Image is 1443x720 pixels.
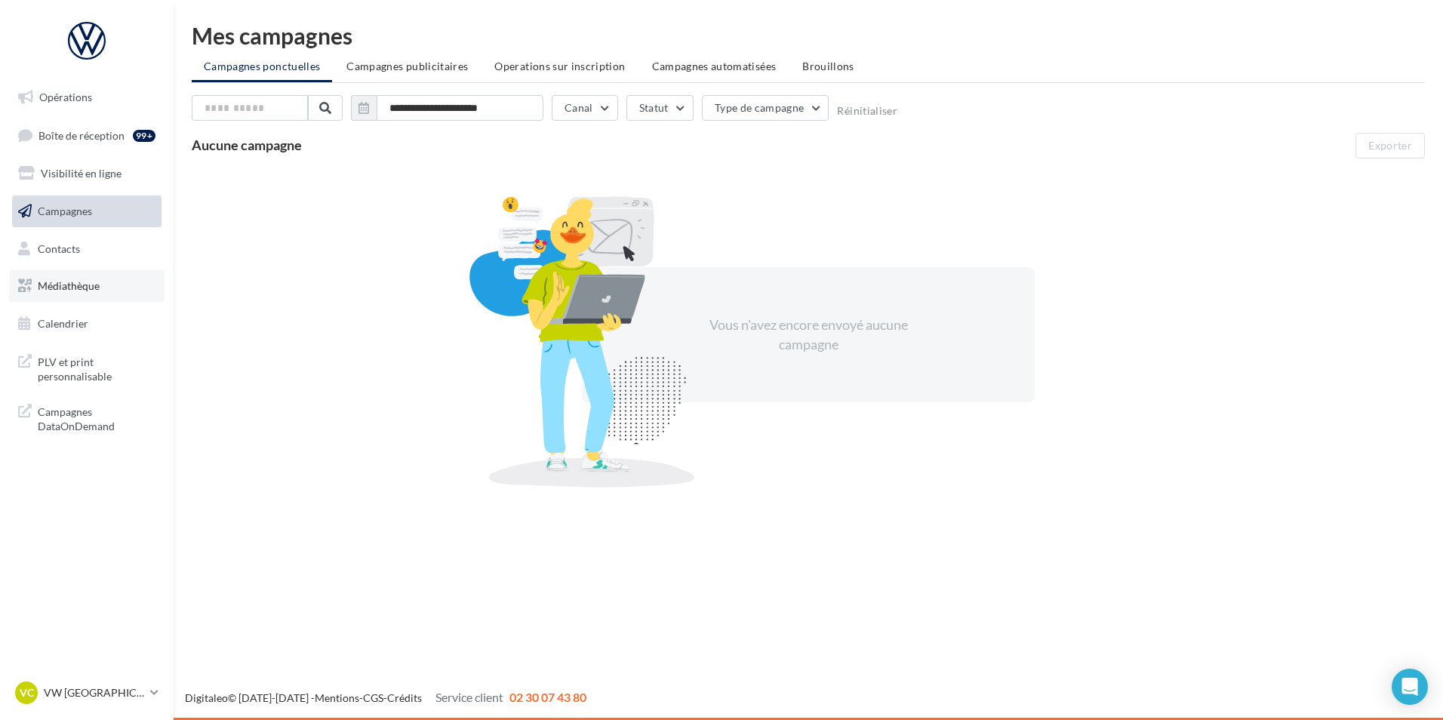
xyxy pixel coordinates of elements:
[678,315,938,354] div: Vous n'avez encore envoyé aucune campagne
[44,685,144,700] p: VW [GEOGRAPHIC_DATA]
[38,352,155,384] span: PLV et print personnalisable
[192,137,302,153] span: Aucune campagne
[9,195,165,227] a: Campagnes
[626,95,694,121] button: Statut
[494,60,625,72] span: Operations sur inscription
[435,690,503,704] span: Service client
[9,158,165,189] a: Visibilité en ligne
[1355,133,1425,158] button: Exporter
[802,60,854,72] span: Brouillons
[38,317,88,330] span: Calendrier
[9,119,165,152] a: Boîte de réception99+
[38,242,80,254] span: Contacts
[315,691,359,704] a: Mentions
[39,91,92,103] span: Opérations
[509,690,586,704] span: 02 30 07 43 80
[363,691,383,704] a: CGS
[38,402,155,434] span: Campagnes DataOnDemand
[12,678,162,707] a: VC VW [GEOGRAPHIC_DATA]
[41,167,122,180] span: Visibilité en ligne
[192,24,1425,47] div: Mes campagnes
[552,95,618,121] button: Canal
[9,270,165,302] a: Médiathèque
[38,205,92,217] span: Campagnes
[346,60,468,72] span: Campagnes publicitaires
[9,233,165,265] a: Contacts
[9,395,165,440] a: Campagnes DataOnDemand
[185,691,228,704] a: Digitaleo
[652,60,777,72] span: Campagnes automatisées
[20,685,34,700] span: VC
[837,105,897,117] button: Réinitialiser
[38,128,125,141] span: Boîte de réception
[9,308,165,340] a: Calendrier
[133,130,155,142] div: 99+
[1392,669,1428,705] div: Open Intercom Messenger
[9,346,165,390] a: PLV et print personnalisable
[702,95,829,121] button: Type de campagne
[185,691,586,704] span: © [DATE]-[DATE] - - -
[9,82,165,113] a: Opérations
[38,279,100,292] span: Médiathèque
[387,691,422,704] a: Crédits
